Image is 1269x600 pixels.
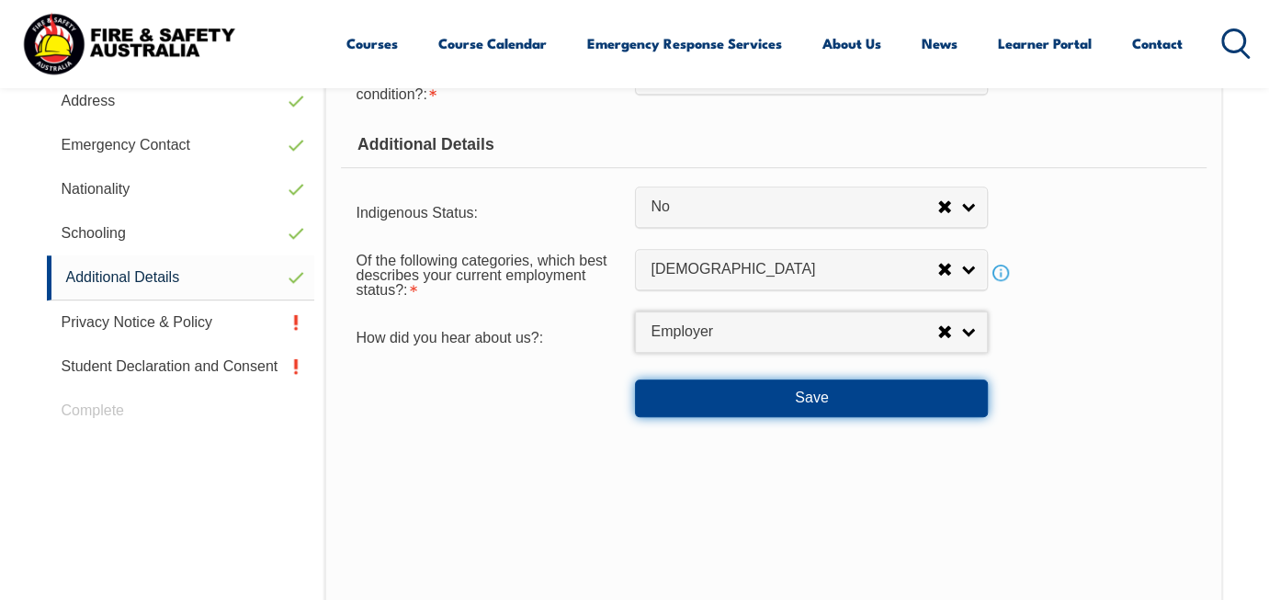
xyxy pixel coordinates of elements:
[922,21,957,65] a: News
[47,123,315,167] a: Emergency Contact
[651,323,937,342] span: Employer
[47,255,315,300] a: Additional Details
[356,330,543,345] span: How did you hear about us?:
[587,21,782,65] a: Emergency Response Services
[356,205,478,221] span: Indigenous Status:
[47,300,315,345] a: Privacy Notice & Policy
[47,79,315,123] a: Address
[341,240,635,306] div: Of the following categories, which best describes your current employment status? is required.
[47,211,315,255] a: Schooling
[346,21,398,65] a: Courses
[651,198,937,217] span: No
[47,167,315,211] a: Nationality
[998,21,1092,65] a: Learner Portal
[341,122,1206,168] div: Additional Details
[822,21,881,65] a: About Us
[356,253,606,298] span: Of the following categories, which best describes your current employment status?:
[651,260,937,279] span: [DEMOGRAPHIC_DATA]
[635,379,988,416] button: Save
[438,21,547,65] a: Course Calendar
[47,345,315,389] a: Student Declaration and Consent
[988,260,1014,286] a: Info
[1132,21,1183,65] a: Contact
